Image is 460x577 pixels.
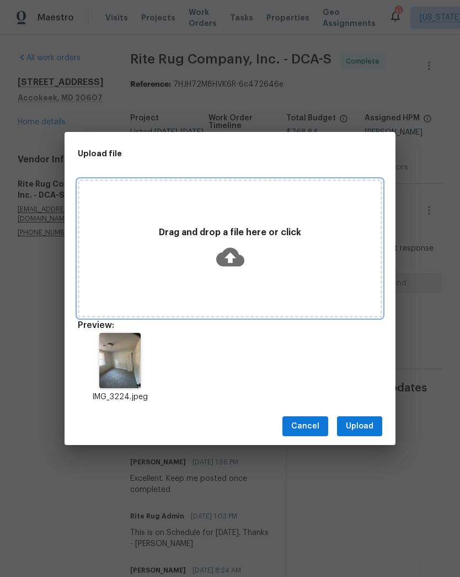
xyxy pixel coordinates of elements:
span: Upload [346,420,373,433]
p: IMG_3224.jpeg [78,391,162,403]
button: Upload [337,416,382,437]
h2: Upload file [78,147,333,160]
span: Cancel [291,420,319,433]
img: 2Q== [99,333,141,388]
p: Drag and drop a file here or click [79,227,381,239]
button: Cancel [282,416,328,437]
